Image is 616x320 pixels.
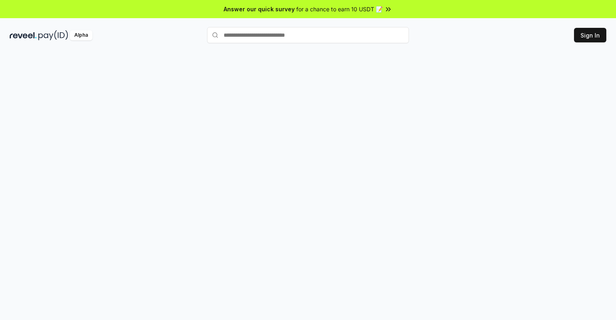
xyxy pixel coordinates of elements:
[574,28,606,42] button: Sign In
[70,30,92,40] div: Alpha
[10,30,37,40] img: reveel_dark
[224,5,295,13] span: Answer our quick survey
[38,30,68,40] img: pay_id
[296,5,383,13] span: for a chance to earn 10 USDT 📝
